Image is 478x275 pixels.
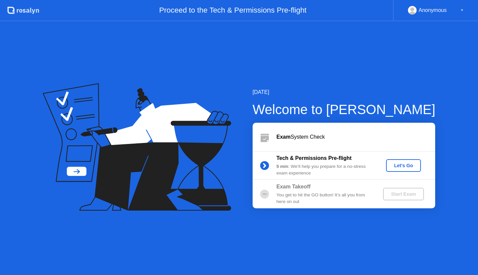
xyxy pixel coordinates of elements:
div: : We’ll help you prepare for a no-stress exam experience [277,163,372,177]
button: Start Exam [383,188,424,200]
button: Let's Go [386,159,421,172]
b: 5 min [277,164,288,169]
div: [DATE] [253,88,436,96]
b: Exam Takeoff [277,184,311,189]
div: You get to hit the GO button! It’s all you from here on out [277,192,372,205]
div: ▼ [460,6,464,15]
b: Exam [277,134,291,140]
div: Start Exam [386,191,421,197]
b: Tech & Permissions Pre-flight [277,155,352,161]
div: Anonymous [419,6,447,15]
div: Let's Go [389,163,418,168]
div: System Check [277,133,435,141]
div: Welcome to [PERSON_NAME] [253,100,436,119]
